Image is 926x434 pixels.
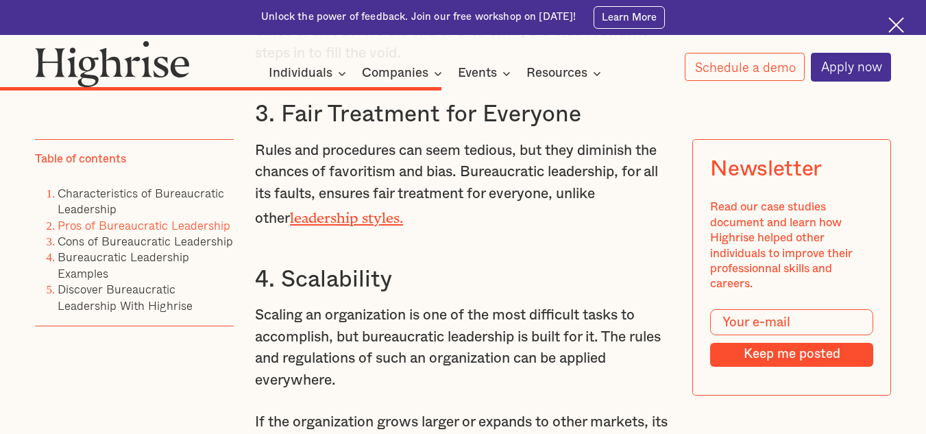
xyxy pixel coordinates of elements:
[888,17,904,33] img: Cross icon
[458,65,515,82] div: Events
[594,6,665,29] a: Learn More
[269,65,350,82] div: Individuals
[526,65,587,82] div: Resources
[526,65,605,82] div: Resources
[362,65,446,82] div: Companies
[685,53,805,81] a: Schedule a demo
[710,309,873,367] form: Modal Form
[290,210,403,219] a: leadership styles.
[58,215,230,234] a: Pros of Bureaucratic Leadership
[35,40,190,87] img: Highrise logo
[710,309,873,335] input: Your e-mail
[255,140,671,230] p: Rules and procedures can seem tedious, but they diminish the chances of favoritism and bias. Bure...
[58,248,189,282] a: Bureaucratic Leadership Examples
[710,343,873,367] input: Keep me posted
[710,200,873,292] div: Read our case studies document and learn how Highrise helped other individuals to improve their p...
[710,157,822,182] div: Newsletter
[255,265,671,294] h3: 4. Scalability
[58,280,193,314] a: Discover Bureaucratic Leadership With Highrise
[255,304,671,391] p: Scaling an organization is one of the most difficult tasks to accomplish, but bureaucratic leader...
[261,10,576,24] div: Unlock the power of feedback. Join our free workshop on [DATE]!
[269,65,332,82] div: Individuals
[58,183,224,217] a: Characteristics of Bureaucratic Leadership
[58,232,233,250] a: Cons of Bureaucratic Leadership
[255,100,671,129] h3: 3. Fair Treatment for Everyone
[35,152,126,167] div: Table of contents
[458,65,497,82] div: Events
[811,53,892,82] a: Apply now
[362,65,428,82] div: Companies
